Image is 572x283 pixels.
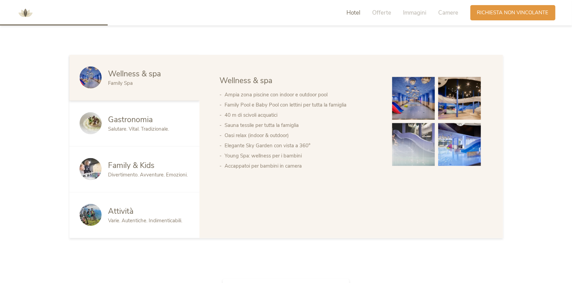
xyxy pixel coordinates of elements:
li: Young Spa: wellness per i bambini [225,151,379,161]
span: Offerte [373,9,391,17]
span: Varie. Autentiche. Indimenticabili. [108,217,183,224]
span: Attività [108,206,134,216]
li: Oasi relax (indoor & outdoor) [225,130,379,140]
span: Salutare. Vital. Tradizionale. [108,126,169,132]
span: Richiesta non vincolante [477,9,549,16]
li: Accappatoi per bambini in camera [225,161,379,171]
a: AMONTI & LUNARIS Wellnessresort [15,10,36,15]
span: Immagini [403,9,427,17]
img: AMONTI & LUNARIS Wellnessresort [15,3,36,23]
span: Family & Kids [108,160,155,171]
li: 40 m di scivoli acquatici [225,110,379,120]
span: Wellness & spa [220,75,273,86]
li: Elegante Sky Garden con vista a 360° [225,140,379,151]
li: Sauna tessile per tutta la famiglia [225,120,379,130]
span: Family Spa [108,80,133,87]
span: Camere [439,9,459,17]
li: Family Pool e Baby Pool con lettini per tutta la famiglia [225,100,379,110]
span: Wellness & spa [108,69,161,79]
span: Gastronomia [108,114,153,125]
span: Hotel [347,9,361,17]
li: Ampia zona piscine con indoor e outdoor pool [225,90,379,100]
span: Divertimento. Avventure. Emozioni. [108,171,188,178]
